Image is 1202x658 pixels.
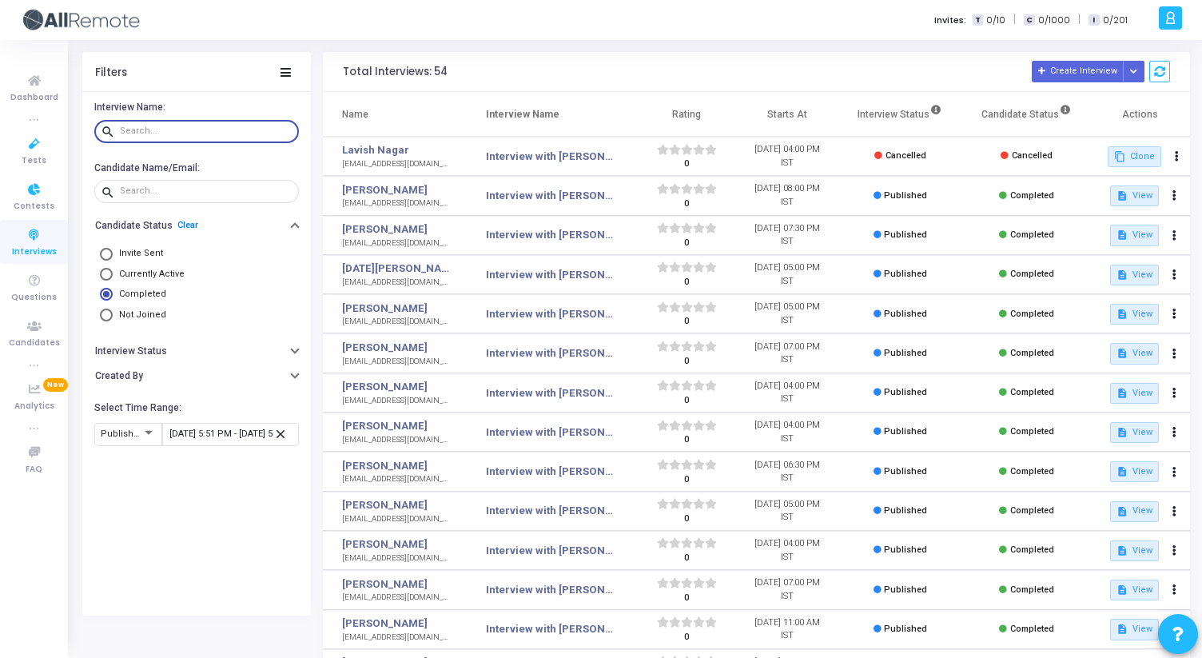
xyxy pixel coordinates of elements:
[94,162,295,174] h6: Candidate Name/Email:
[1110,225,1159,245] button: View
[1116,269,1128,281] mat-icon: description
[343,66,448,78] div: Total Interviews: 54
[95,345,167,357] h6: Interview Status
[1116,388,1128,399] mat-icon: description
[342,277,451,289] div: [EMAIL_ADDRESS][DOMAIN_NAME]
[737,333,838,373] td: [DATE] 07:00 PM IST
[657,592,717,605] div: 0
[657,355,717,369] div: 0
[22,154,46,168] span: Tests
[101,124,120,138] mat-icon: search
[12,245,57,259] span: Interviews
[737,92,838,137] th: Starts At
[342,379,451,395] a: [PERSON_NAME]
[342,301,451,317] a: [PERSON_NAME]
[342,536,451,552] a: [PERSON_NAME]
[737,413,838,452] td: [DATE] 04:00 PM IST
[342,576,451,592] a: [PERSON_NAME]
[486,621,614,637] a: Interview with [PERSON_NAME] <> Senior SDET/SDET, Round 1
[1110,501,1159,522] button: View
[1010,229,1054,240] span: Completed
[1110,343,1159,364] button: View
[486,267,614,283] a: Interview with [PERSON_NAME] <> Senior React Native Developer, Round 2
[884,309,927,319] span: Published
[737,373,838,413] td: [DATE] 04:00 PM IST
[657,512,717,526] div: 0
[1010,348,1054,358] span: Completed
[884,584,927,595] span: Published
[486,503,614,519] a: Interview with [PERSON_NAME] <> Senior Backend Engineer, Round 1
[9,337,60,350] span: Candidates
[342,142,451,158] a: Lavish Nagar
[177,220,198,230] a: Clear
[1010,466,1054,477] span: Completed
[1010,309,1054,319] span: Completed
[486,543,614,559] a: Interview with [PERSON_NAME] <> Senior Backend Engineer, Round 2
[342,158,451,170] div: [EMAIL_ADDRESS][DOMAIN_NAME]
[342,473,451,485] div: [EMAIL_ADDRESS][DOMAIN_NAME]
[884,229,927,240] span: Published
[342,513,451,525] div: [EMAIL_ADDRESS][DOMAIN_NAME]
[1012,150,1053,161] span: Cancelled
[486,582,614,598] a: Interview with [PERSON_NAME] <> Senior SDET/SDET, Round 1
[1116,348,1128,359] mat-icon: description
[119,269,185,279] span: Currently Active
[486,464,614,480] a: Interview with [PERSON_NAME] <> Senior React Native Developer, Round 1
[342,197,451,209] div: [EMAIL_ADDRESS][DOMAIN_NAME]
[657,315,717,329] div: 0
[486,425,614,441] a: Interview with [PERSON_NAME] <> Senior React Native Developer, Round 1
[169,429,273,439] input: From Date ~ To Date
[342,182,451,198] a: [PERSON_NAME]
[1010,584,1054,595] span: Completed
[1038,14,1070,27] span: 0/1000
[737,137,838,176] td: [DATE] 04:00 PM IST
[486,149,614,165] a: Interview with [PERSON_NAME] <> Senior React Native Developer, Round 1
[342,434,451,446] div: [EMAIL_ADDRESS][DOMAIN_NAME]
[1013,11,1016,28] span: |
[1089,92,1190,137] th: Actions
[1110,422,1159,443] button: View
[657,394,717,408] div: 0
[1078,11,1081,28] span: |
[1110,265,1159,285] button: View
[657,276,717,289] div: 0
[837,92,963,137] th: Interview Status
[486,385,614,401] a: Interview with [PERSON_NAME] <> Senior React Native Developer, Round 1
[884,348,927,358] span: Published
[657,473,717,487] div: 0
[342,340,451,356] a: [PERSON_NAME]
[1116,427,1128,438] mat-icon: description
[1110,461,1159,482] button: View
[20,4,140,36] img: logo
[934,14,966,27] label: Invites:
[94,402,181,414] h6: Select Time Range:
[737,531,838,570] td: [DATE] 04:00 PM IST
[737,294,838,333] td: [DATE] 05:00 PM IST
[636,92,737,137] th: Rating
[737,216,838,255] td: [DATE] 07:30 PM IST
[1010,190,1054,201] span: Completed
[120,186,293,196] input: Search...
[986,14,1005,27] span: 0/10
[1010,387,1054,397] span: Completed
[82,339,311,364] button: Interview Status
[1089,14,1099,26] span: I
[1108,146,1161,167] button: Clone
[82,213,311,237] button: Candidate StatusClear
[737,452,838,491] td: [DATE] 06:30 PM IST
[342,458,451,474] a: [PERSON_NAME]
[657,631,717,644] div: 0
[82,364,311,389] button: Created By
[467,92,636,137] th: Interview Name
[10,91,58,105] span: Dashboard
[119,309,166,320] span: Not Joined
[342,395,451,407] div: [EMAIL_ADDRESS][DOMAIN_NAME]
[486,188,614,204] a: Interview with [PERSON_NAME] <> Senior SDET/SDET, Round 1
[1110,580,1159,600] button: View
[95,66,127,79] div: Filters
[95,370,143,382] h6: Created By
[1110,185,1159,206] button: View
[884,426,927,437] span: Published
[1010,505,1054,516] span: Completed
[119,289,166,299] span: Completed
